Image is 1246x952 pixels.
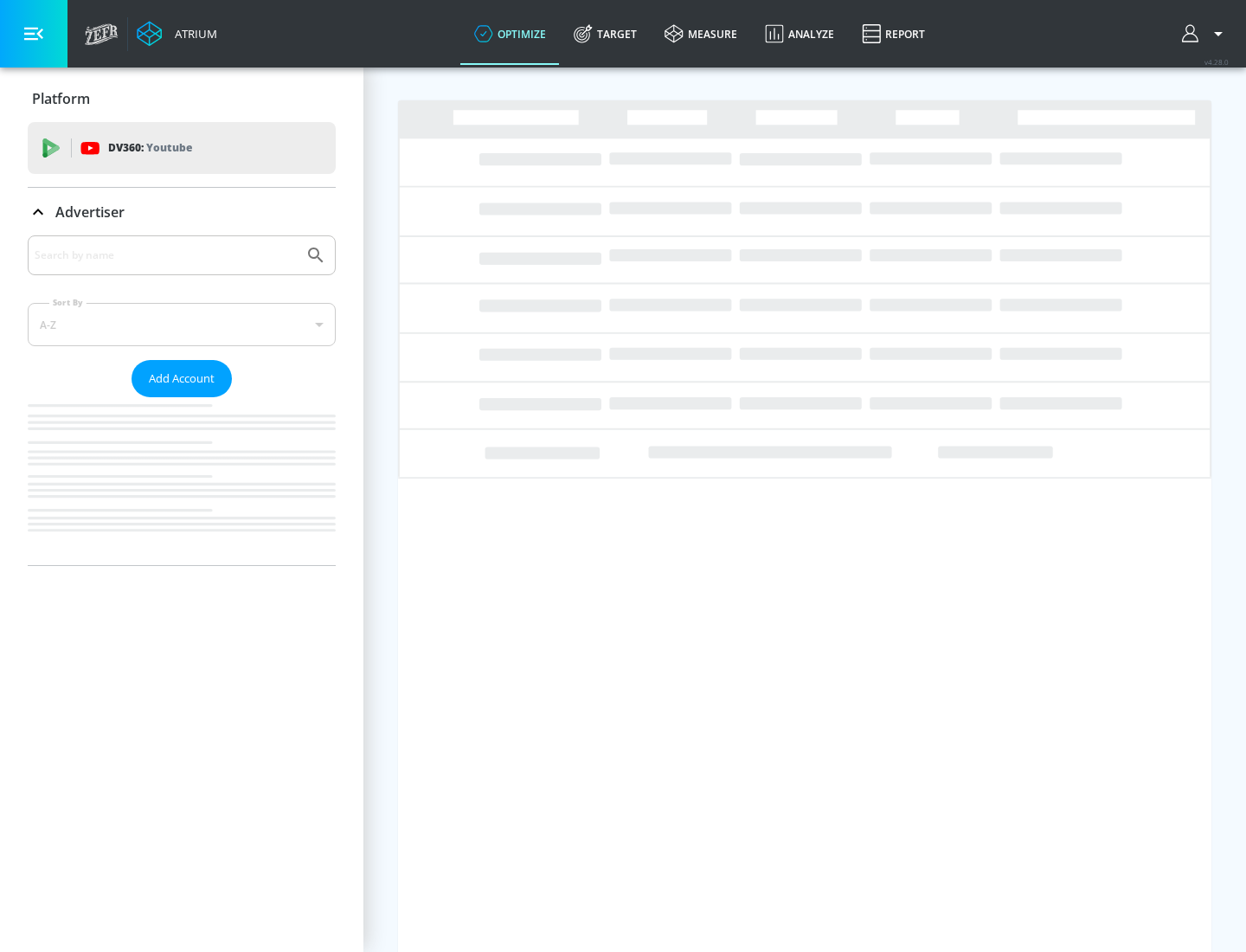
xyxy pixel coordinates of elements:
a: Analyze [751,3,848,65]
button: Add Account [132,360,232,397]
a: optimize [460,3,560,65]
p: DV360: [108,138,192,158]
p: Advertiser [55,203,125,222]
div: Advertiser [28,188,336,236]
div: DV360: Youtube [28,122,336,174]
a: Target [560,3,651,65]
input: Search by name [35,244,297,267]
a: measure [651,3,751,65]
span: Add Account [149,369,215,389]
a: Atrium [137,21,217,47]
div: Advertiser [28,235,336,565]
p: Platform [32,89,90,108]
div: Atrium [168,26,217,42]
nav: list of Advertiser [28,397,336,565]
div: Platform [28,74,336,123]
a: Report [848,3,939,65]
label: Sort By [49,297,87,308]
span: v 4.28.0 [1204,57,1229,67]
p: Youtube [146,138,192,157]
div: A-Z [28,303,336,346]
